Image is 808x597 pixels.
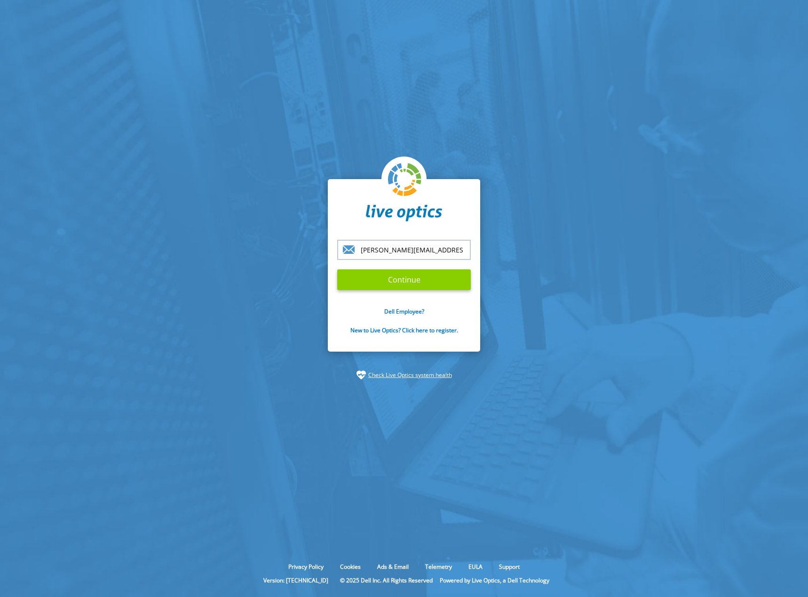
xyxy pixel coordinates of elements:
a: Cookies [333,563,368,571]
li: Version: [TECHNICAL_ID] [259,576,333,584]
input: email@address.com [337,240,471,260]
a: EULA [461,563,490,571]
img: liveoptics-word.svg [366,204,442,221]
img: status-check-icon.svg [356,370,366,380]
li: Powered by Live Optics, a Dell Technology [440,576,549,584]
img: liveoptics-logo.svg [388,163,422,197]
a: Check Live Optics system health [368,370,452,380]
a: New to Live Optics? Click here to register. [350,326,458,334]
li: © 2025 Dell Inc. All Rights Reserved [335,576,437,584]
a: Privacy Policy [281,563,331,571]
a: Support [492,563,527,571]
a: Dell Employee? [384,307,424,315]
a: Telemetry [418,563,459,571]
input: Continue [337,269,471,290]
a: Ads & Email [370,563,416,571]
